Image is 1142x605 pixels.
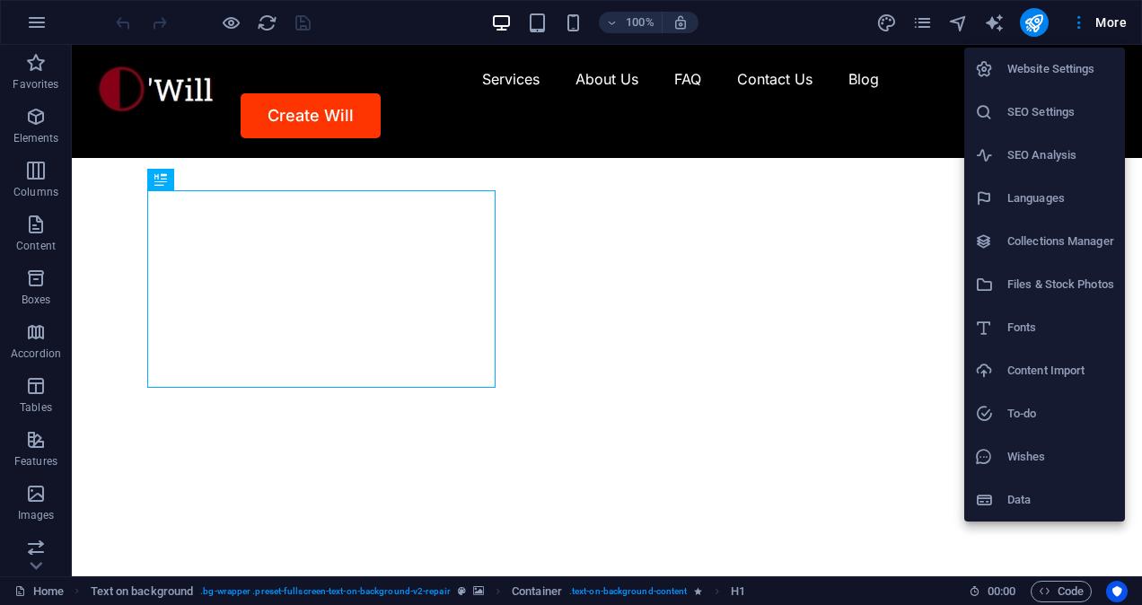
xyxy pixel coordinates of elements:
h6: Fonts [1007,317,1114,338]
h6: Website Settings [1007,58,1114,80]
h6: Collections Manager [1007,231,1114,252]
h6: Files & Stock Photos [1007,274,1114,295]
h6: SEO Analysis [1007,145,1114,166]
h6: Content Import [1007,360,1114,381]
h6: Wishes [1007,446,1114,468]
h6: Data [1007,489,1114,511]
h6: To-do [1007,403,1114,425]
h6: Languages [1007,188,1114,209]
h6: SEO Settings [1007,101,1114,123]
